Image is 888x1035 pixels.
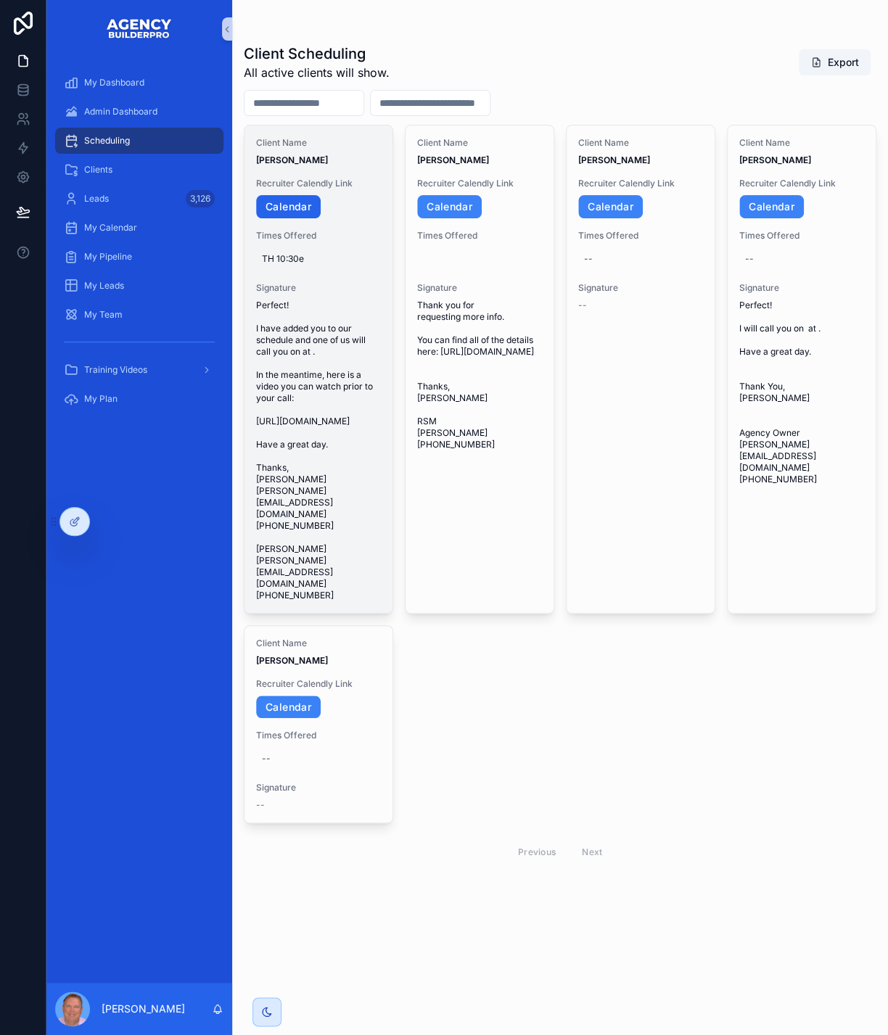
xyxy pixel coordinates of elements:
a: My Calendar [55,215,223,241]
strong: [PERSON_NAME] [417,154,489,165]
span: Times Offered [417,230,542,242]
span: Recruiter Calendly Link [256,178,381,189]
span: Perfect! I have added you to our schedule and one of us will call you on at . In the meantime, he... [256,300,381,601]
span: TH 10:30e [262,253,375,265]
span: My Dashboard [84,77,144,88]
span: Clients [84,164,112,176]
a: Client Name[PERSON_NAME]Recruiter Calendly LinkCalendarTimes Offered--Signature-- [566,125,715,614]
p: [PERSON_NAME] [102,1002,185,1016]
a: Calendar [739,195,804,218]
span: Leads [84,193,109,205]
span: Signature [578,282,703,294]
span: Signature [417,282,542,294]
a: Calendar [578,195,643,218]
strong: [PERSON_NAME] [256,655,328,666]
span: Recruiter Calendly Link [417,178,542,189]
div: -- [745,253,754,265]
span: -- [578,300,587,311]
span: My Team [84,309,123,321]
img: App logo [106,17,173,41]
a: My Plan [55,386,223,412]
span: Thank you for requesting more info. You can find all of the details here: [URL][DOMAIN_NAME] Than... [417,300,542,450]
a: Client Name[PERSON_NAME]Recruiter Calendly LinkCalendarTimes OfferedTH 10:30eSignaturePerfect! I ... [244,125,393,614]
strong: [PERSON_NAME] [578,154,650,165]
a: Training Videos [55,357,223,383]
span: Signature [739,282,864,294]
div: -- [262,753,271,764]
span: -- [256,799,265,811]
a: Calendar [256,696,321,719]
a: Client Name[PERSON_NAME]Recruiter Calendly LinkCalendarTimes Offered--Signature-- [244,625,393,824]
div: -- [584,253,593,265]
span: My Pipeline [84,251,132,263]
a: Calendar [417,195,482,218]
span: Times Offered [256,730,381,741]
span: Client Name [578,137,703,149]
span: Recruiter Calendly Link [578,178,703,189]
span: Client Name [256,638,381,649]
span: Client Name [417,137,542,149]
span: My Leads [84,280,124,292]
span: Recruiter Calendly Link [739,178,864,189]
a: Leads3,126 [55,186,223,212]
span: Client Name [739,137,864,149]
span: Perfect! I will call you on at . Have a great day. Thank You, [PERSON_NAME] Agency Owner [PERSON_... [739,300,864,485]
a: My Dashboard [55,70,223,96]
span: Scheduling [84,135,130,147]
strong: [PERSON_NAME] [739,154,811,165]
span: Times Offered [578,230,703,242]
strong: [PERSON_NAME] [256,154,328,165]
span: Times Offered [256,230,381,242]
div: scrollable content [46,58,232,433]
div: 3,126 [186,190,215,207]
button: Export [799,49,871,75]
span: Admin Dashboard [84,106,157,117]
span: My Calendar [84,222,137,234]
a: My Team [55,302,223,328]
span: Client Name [256,137,381,149]
a: My Pipeline [55,244,223,270]
a: Scheduling [55,128,223,154]
span: All active clients will show. [244,64,390,81]
span: Signature [256,782,381,793]
a: Calendar [256,195,321,218]
span: My Plan [84,393,118,405]
a: Clients [55,157,223,183]
span: Signature [256,282,381,294]
span: Recruiter Calendly Link [256,678,381,690]
a: Admin Dashboard [55,99,223,125]
h1: Client Scheduling [244,44,390,64]
a: Client Name[PERSON_NAME]Recruiter Calendly LinkCalendarTimes Offered--SignaturePerfect! I will ca... [727,125,876,614]
a: My Leads [55,273,223,299]
span: Training Videos [84,364,147,376]
span: Times Offered [739,230,864,242]
a: Client Name[PERSON_NAME]Recruiter Calendly LinkCalendarTimes OfferedSignatureThank you for reques... [405,125,554,614]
